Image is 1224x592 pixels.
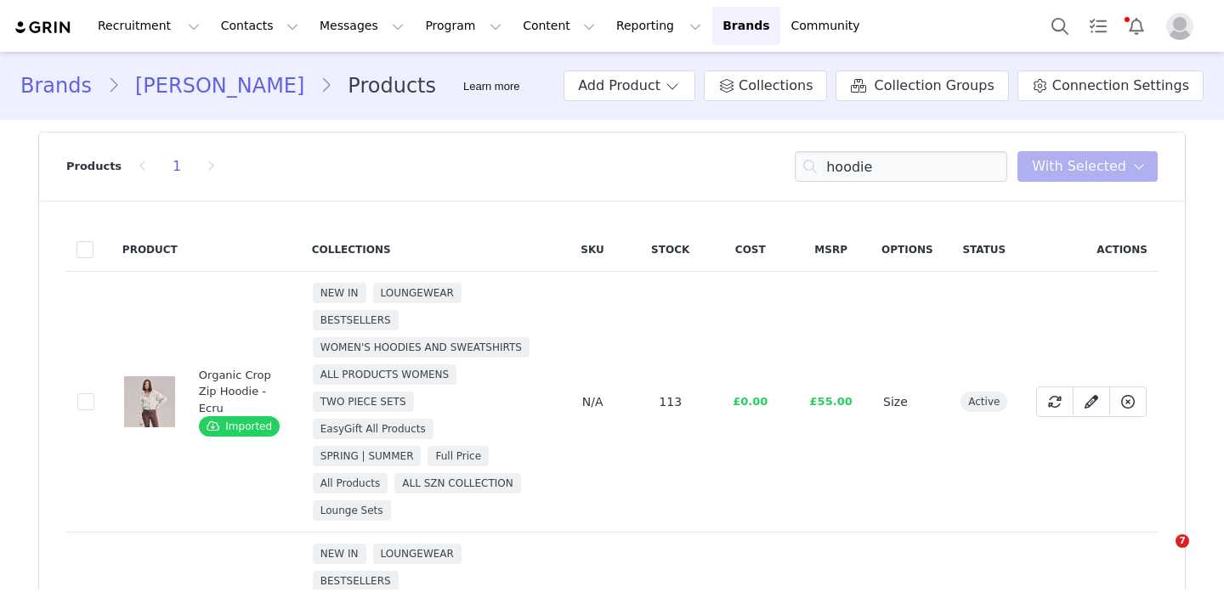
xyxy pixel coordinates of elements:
button: Search [1041,7,1079,45]
span: BESTSELLERS [313,310,399,330]
span: ALL SZN COLLECTION [394,473,520,493]
a: Brands [712,7,779,45]
span: Full Price [428,446,489,466]
span: LOUNGEWEAR [373,283,462,303]
div: Organic Crop Zip Hoodie - Ecru [199,367,281,417]
span: Imported [199,416,280,437]
a: Community [781,7,878,45]
span: EasyGift All Products [313,419,433,439]
span: BESTSELLERS [313,571,399,591]
span: ALL PRODUCTS WOMENS [313,364,456,385]
th: Stock [631,228,710,272]
span: TWO PIECE SETS [313,392,414,412]
span: N/A [582,395,603,409]
li: 1 [164,155,190,178]
span: Collections [739,76,813,96]
span: NEW IN [313,283,366,303]
span: LOUNGEWEAR [373,544,462,564]
div: Tooltip anchor [460,78,523,95]
span: WOMEN'S HOODIES AND SWEATSHIRTS [313,337,530,358]
th: Status [943,228,1025,272]
iframe: Intercom live chat [1141,534,1181,575]
button: Reporting [606,7,711,45]
span: All Products [313,473,388,493]
th: Options [871,228,943,272]
span: SPRING | SUMMER [313,446,422,466]
a: [PERSON_NAME] [120,70,320,101]
th: SKU [554,228,631,272]
button: Add Product [564,70,695,101]
input: Search products [795,151,1007,182]
th: Collections [302,228,554,272]
button: Content [513,7,605,45]
span: NEW IN [313,544,366,564]
th: MSRP [790,228,871,272]
button: Program [415,7,512,45]
span: Collection Groups [874,76,994,96]
button: With Selected [1017,151,1158,182]
div: Size [883,393,932,411]
span: 7 [1176,534,1189,548]
span: Lounge Sets [313,500,391,521]
a: Connection Settings [1017,70,1204,101]
a: Collection Groups [836,70,1008,101]
span: active [960,392,1007,412]
button: Messages [309,7,414,45]
th: Actions [1025,228,1158,272]
span: With Selected [1032,156,1126,177]
img: grin logo [14,20,73,36]
a: Collections [704,70,827,101]
img: LOOK_6_1660.jpg [124,376,175,427]
span: 113 [659,395,682,409]
th: Product [112,228,188,272]
button: Contacts [211,7,309,45]
a: Tasks [1079,7,1117,45]
span: £55.00 [810,395,853,408]
button: Notifications [1118,7,1155,45]
button: Recruitment [88,7,210,45]
button: Profile [1156,13,1210,40]
span: Connection Settings [1052,76,1189,96]
img: placeholder-profile.jpg [1166,13,1193,40]
a: Brands [20,70,107,101]
th: Cost [710,228,790,272]
p: Products [66,158,122,175]
span: £0.00 [733,395,768,408]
